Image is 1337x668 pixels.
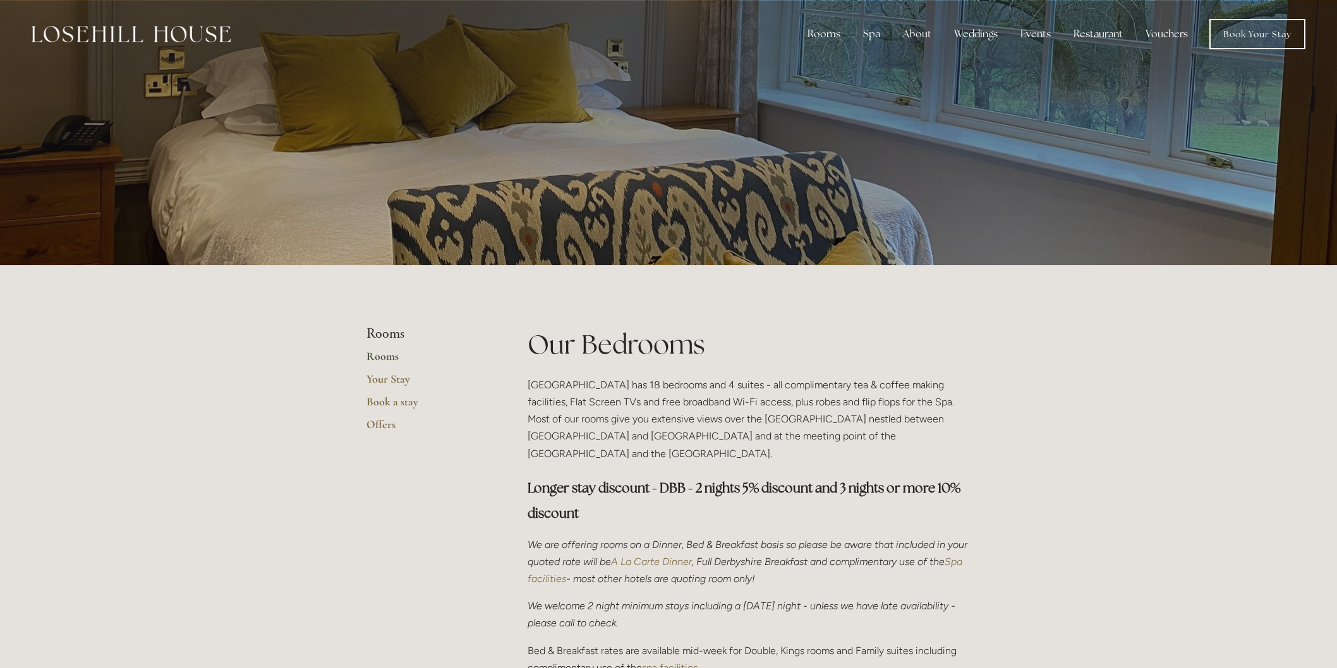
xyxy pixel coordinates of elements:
[528,376,971,462] p: [GEOGRAPHIC_DATA] has 18 bedrooms and 4 suites - all complimentary tea & coffee making facilities...
[692,556,945,568] em: , Full Derbyshire Breakfast and complimentary use of the
[797,21,850,47] div: Rooms
[944,21,1008,47] div: Weddings
[611,556,692,568] a: A La Carte Dinner
[528,600,958,629] em: We welcome 2 night minimum stays including a [DATE] night - unless we have late availability - pl...
[853,21,890,47] div: Spa
[366,417,487,440] a: Offers
[366,326,487,342] li: Rooms
[528,539,970,568] em: We are offering rooms on a Dinner, Bed & Breakfast basis so please be aware that included in your...
[528,326,971,363] h1: Our Bedrooms
[366,349,487,372] a: Rooms
[1063,21,1133,47] div: Restaurant
[366,395,487,417] a: Book a stay
[1010,21,1061,47] div: Events
[1135,21,1198,47] a: Vouchers
[1209,19,1305,49] a: Book Your Stay
[893,21,941,47] div: About
[32,26,231,42] img: Losehill House
[366,372,487,395] a: Your Stay
[566,573,755,585] em: - most other hotels are quoting room only!
[528,479,963,522] strong: Longer stay discount - DBB - 2 nights 5% discount and 3 nights or more 10% discount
